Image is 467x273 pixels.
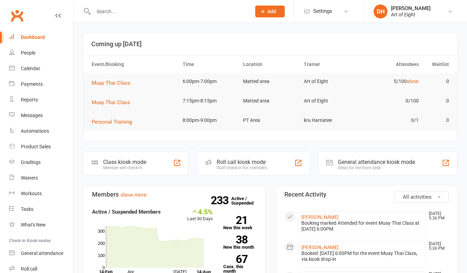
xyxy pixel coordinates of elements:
button: Add [255,6,285,17]
a: [PERSON_NAME] [301,245,339,250]
div: Product Sales [21,144,51,149]
div: Roll call kiosk mode [217,159,267,165]
td: 0 [422,73,452,90]
button: Personal Training [92,118,137,126]
h3: Coming up [DATE] [91,41,449,48]
td: 0 [422,112,452,129]
button: All activities [395,191,449,203]
time: [DATE] 5:36 PM [425,242,448,251]
div: Gradings [21,159,41,165]
div: Roll call [21,266,37,272]
a: Reports [9,92,73,108]
td: Art of Eight [301,93,361,109]
a: Product Sales [9,139,73,155]
a: General attendance kiosk mode [9,246,73,261]
button: Muay Thai Class [92,98,135,107]
div: General attendance [21,250,63,256]
span: Muay Thai Class [92,80,130,86]
a: show [407,78,419,84]
td: 8:00pm-9:00pm [180,112,240,129]
strong: Active / Suspended Members [92,209,161,215]
th: Location [240,56,301,73]
span: Settings [313,3,332,19]
td: 7:15pm-8:15pm [180,93,240,109]
a: Messages [9,108,73,123]
span: Personal Training [92,119,132,125]
td: Art of Eight [301,73,361,90]
div: Booking marked Attended for event Muay Thai Class at [DATE] 6:00PM [301,220,423,232]
a: 233Active / Suspended [231,191,262,210]
div: What's New [21,222,46,228]
a: Workouts [9,186,73,201]
div: Member self check-in [103,165,146,170]
div: Dashboard [21,34,45,40]
div: Booked: [DATE] 6:00PM for the event Muay Thai Class, via kiosk drop-in [301,250,423,262]
a: show more [120,192,147,198]
div: [PERSON_NAME] [391,5,431,11]
td: 0 [422,93,452,109]
h3: Members [92,191,257,198]
a: What's New [9,217,73,233]
div: Messages [21,113,43,118]
a: Dashboard [9,30,73,45]
a: People [9,45,73,61]
span: Muay Thai Class [92,99,130,106]
a: Automations [9,123,73,139]
strong: 38 [223,234,248,245]
div: Class kiosk mode [103,159,146,165]
td: kru Harnatee [301,112,361,129]
div: Last 30 Days [187,208,213,223]
time: [DATE] 5:36 PM [425,212,448,221]
div: Staff check-in for members [217,165,267,170]
span: All activities [403,194,432,200]
td: 0/100 [361,93,422,109]
th: Waitlist [422,56,452,73]
div: DH [374,5,387,18]
th: Trainer [301,56,361,73]
strong: 67 [223,254,248,264]
td: 5/100 [361,73,422,90]
div: Calendar [21,66,40,71]
div: General attendance kiosk mode [338,159,415,165]
td: 6:00pm-7:00pm [180,73,240,90]
th: Event/Booking [89,56,180,73]
a: Gradings [9,155,73,170]
a: 21New this week [223,216,257,230]
div: Payments [21,81,43,87]
div: Reports [21,97,38,102]
a: [PERSON_NAME] [301,214,339,220]
div: Workouts [21,191,42,196]
td: Matted area [240,93,301,109]
a: Payments [9,76,73,92]
td: Matted area [240,73,301,90]
h3: Recent Activity [284,191,449,198]
div: People [21,50,35,56]
a: Calendar [9,61,73,76]
strong: 21 [223,215,248,225]
a: Clubworx [8,7,26,24]
td: 0/1 [361,112,422,129]
th: Attendees [361,56,422,73]
a: Tasks [9,201,73,217]
div: 4.5% [187,208,213,215]
strong: 233 [211,195,231,206]
a: 38New this month [223,235,257,249]
button: Muay Thai Class [92,79,135,87]
div: Waivers [21,175,38,181]
div: Art of Eight [391,11,431,18]
th: Time [180,56,240,73]
input: Search... [91,7,246,16]
span: Add [267,9,276,14]
div: Great for the front desk [338,165,415,170]
a: Waivers [9,170,73,186]
div: Automations [21,128,49,134]
div: Tasks [21,206,33,212]
td: PT Area [240,112,301,129]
